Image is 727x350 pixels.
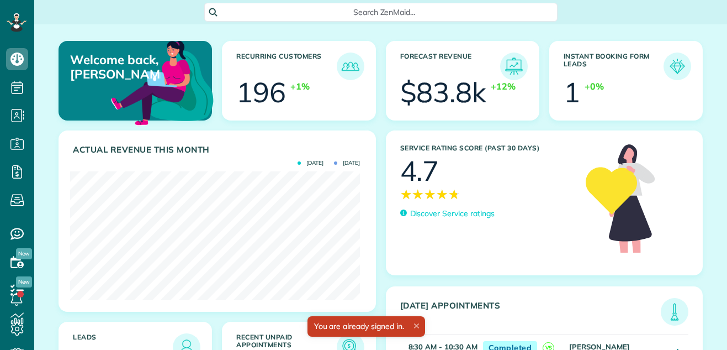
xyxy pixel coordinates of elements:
[400,208,495,220] a: Discover Service ratings
[400,185,412,204] span: ★
[73,145,364,155] h3: Actual Revenue this month
[339,55,362,77] img: icon_recurring_customers-cf858462ba22bcd05b5a5880d41d6543d210077de5bb9ebc9590e49fd87d84ed.png
[448,185,460,204] span: ★
[290,80,310,93] div: +1%
[16,276,32,288] span: New
[503,55,525,77] img: icon_forecast_revenue-8c13a41c7ed35a8dcfafea3cbb826a0462acb37728057bba2d056411b612bbbe.png
[664,301,686,323] img: icon_todays_appointments-901f7ab196bb0bea1936b74009e4eb5ffbc2d2711fa7634e0d609ed5ef32b18b.png
[334,160,360,166] span: [DATE]
[400,144,575,152] h3: Service Rating score (past 30 days)
[236,53,336,80] h3: Recurring Customers
[307,316,424,337] div: You are already signed in.
[400,53,500,80] h3: Forecast Revenue
[424,185,436,204] span: ★
[585,80,604,93] div: +0%
[109,28,216,135] img: dashboard_welcome-42a62b7d889689a78055ac9021e634bf52bae3f8056760290aed330b23ab8690.png
[564,53,664,80] h3: Instant Booking Form Leads
[410,208,495,220] p: Discover Service ratings
[412,185,424,204] span: ★
[491,80,516,93] div: +12%
[400,301,661,326] h3: [DATE] Appointments
[436,185,448,204] span: ★
[666,55,688,77] img: icon_form_leads-04211a6a04a5b2264e4ee56bc0799ec3eb69b7e499cbb523a139df1d13a81ae0.png
[400,157,439,185] div: 4.7
[16,248,32,259] span: New
[400,79,487,106] div: $83.8k
[298,160,323,166] span: [DATE]
[564,79,580,106] div: 1
[236,79,286,106] div: 196
[70,53,161,82] p: Welcome back, [PERSON_NAME]!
